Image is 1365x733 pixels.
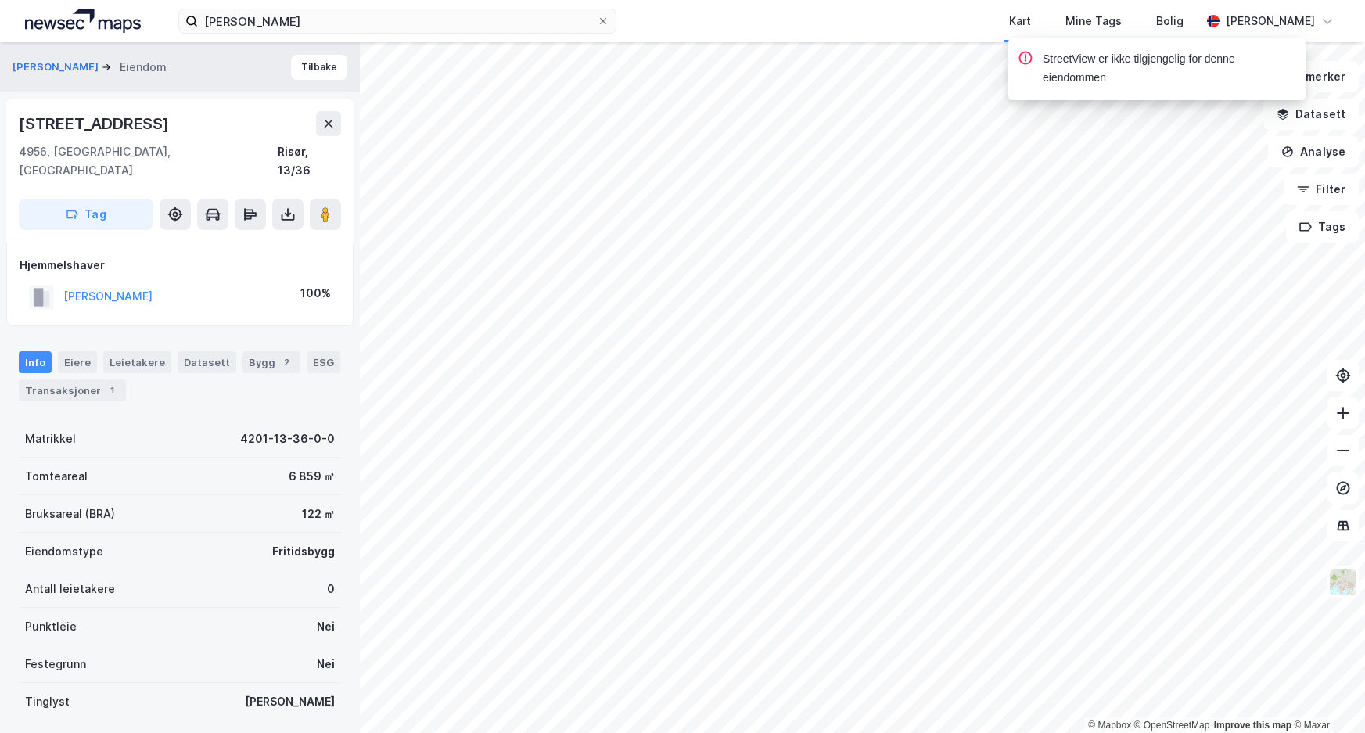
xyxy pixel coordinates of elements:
[103,351,171,373] div: Leietakere
[1287,658,1365,733] div: Kontrollprogram for chat
[104,383,120,398] div: 1
[1009,12,1031,31] div: Kart
[1065,12,1122,31] div: Mine Tags
[19,379,126,401] div: Transaksjoner
[302,505,335,523] div: 122 ㎡
[25,429,76,448] div: Matrikkel
[300,284,331,303] div: 100%
[289,467,335,486] div: 6 859 ㎡
[20,256,340,275] div: Hjemmelshaver
[25,580,115,598] div: Antall leietakere
[1286,211,1359,243] button: Tags
[25,692,70,711] div: Tinglyst
[245,692,335,711] div: [PERSON_NAME]
[1263,99,1359,130] button: Datasett
[242,351,300,373] div: Bygg
[317,617,335,636] div: Nei
[327,580,335,598] div: 0
[25,505,115,523] div: Bruksareal (BRA)
[19,351,52,373] div: Info
[13,59,102,75] button: [PERSON_NAME]
[1268,136,1359,167] button: Analyse
[1088,720,1131,731] a: Mapbox
[120,58,167,77] div: Eiendom
[272,542,335,561] div: Fritidsbygg
[1043,50,1293,88] div: StreetView er ikke tilgjengelig for denne eiendommen
[19,199,153,230] button: Tag
[291,55,347,80] button: Tilbake
[25,617,77,636] div: Punktleie
[58,351,97,373] div: Eiere
[1328,567,1358,597] img: Z
[25,655,86,674] div: Festegrunn
[317,655,335,674] div: Nei
[278,354,294,370] div: 2
[25,467,88,486] div: Tomteareal
[1226,12,1315,31] div: [PERSON_NAME]
[19,111,172,136] div: [STREET_ADDRESS]
[198,9,597,33] input: Søk på adresse, matrikkel, gårdeiere, leietakere eller personer
[1156,12,1184,31] div: Bolig
[178,351,236,373] div: Datasett
[307,351,340,373] div: ESG
[1287,658,1365,733] iframe: Chat Widget
[19,142,278,180] div: 4956, [GEOGRAPHIC_DATA], [GEOGRAPHIC_DATA]
[1284,174,1359,205] button: Filter
[278,142,341,180] div: Risør, 13/36
[1214,720,1291,731] a: Improve this map
[1134,720,1210,731] a: OpenStreetMap
[25,542,103,561] div: Eiendomstype
[25,9,141,33] img: logo.a4113a55bc3d86da70a041830d287a7e.svg
[240,429,335,448] div: 4201-13-36-0-0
